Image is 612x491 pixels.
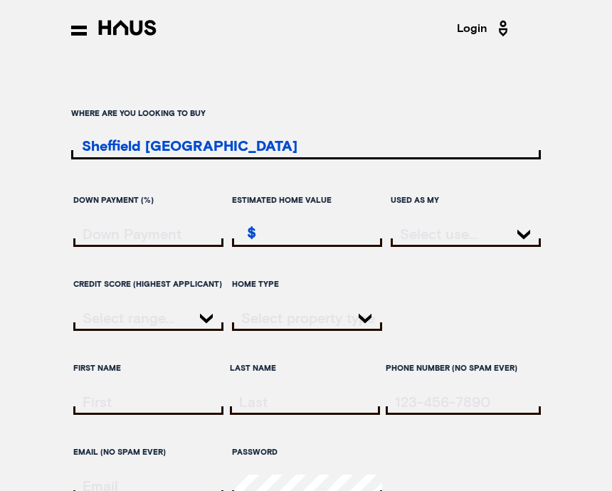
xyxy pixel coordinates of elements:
label: Where are you looking to buy [71,101,541,126]
input: ratesLocationInput [71,139,541,154]
a: Login [457,17,512,40]
label: Email (no spam ever) [73,440,223,465]
label: Home Type [232,272,382,297]
input: estimatedHomeValue [236,227,382,242]
label: Down Payment (%) [73,188,223,213]
label: Estimated home value [232,188,382,213]
label: Last Name [230,356,380,381]
label: Credit score (highest applicant) [73,272,223,297]
label: First Name [73,356,223,381]
label: Password [232,440,382,465]
input: lastName [233,395,380,410]
label: Used as my [391,188,541,213]
input: firstName [77,395,223,410]
input: tel [389,395,541,410]
input: downPayment [77,227,223,242]
label: Phone Number (no spam ever) [386,356,541,381]
div: $ [236,222,256,247]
